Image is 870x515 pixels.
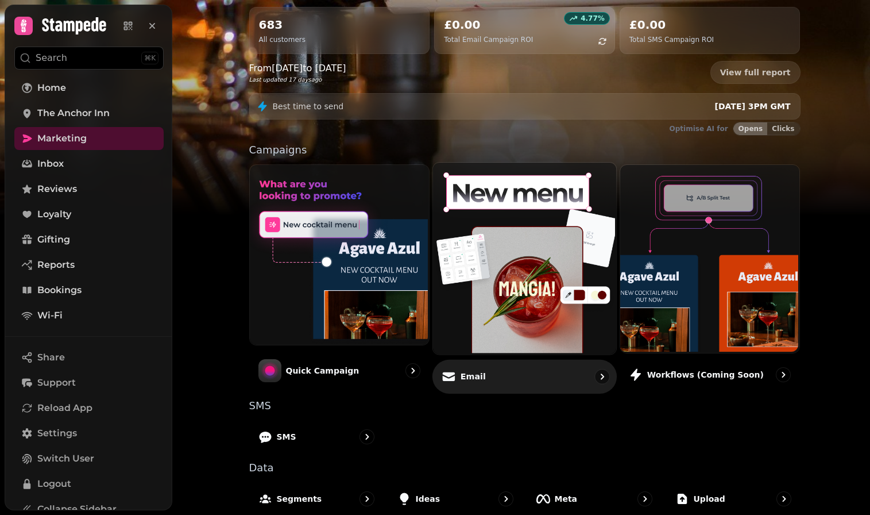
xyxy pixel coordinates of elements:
[249,62,346,75] p: From [DATE] to [DATE]
[14,127,164,150] a: Marketing
[596,371,608,382] svg: go to
[259,17,306,33] h2: 683
[277,493,322,505] p: Segments
[416,493,440,505] p: Ideas
[37,401,92,415] span: Reload App
[14,472,164,495] button: Logout
[767,122,799,135] button: Clicks
[14,279,164,302] a: Bookings
[733,122,768,135] button: Opens
[778,369,789,381] svg: go to
[37,426,77,440] span: Settings
[37,283,82,297] span: Bookings
[141,52,158,64] div: ⌘K
[14,152,164,175] a: Inbox
[249,145,801,155] p: Campaigns
[14,447,164,470] button: Switch User
[37,157,64,171] span: Inbox
[249,75,346,84] p: Last updated 17 days ago
[715,102,791,111] span: [DATE] 3PM GMT
[555,493,578,505] p: Meta
[273,101,344,112] p: Best time to send
[277,431,296,443] p: SMS
[249,420,384,453] a: SMS
[432,162,617,394] a: EmailEmail
[772,125,794,132] span: Clicks
[593,32,612,51] button: refresh
[407,365,419,376] svg: go to
[14,102,164,125] a: The Anchor Inn
[361,493,373,505] svg: go to
[14,203,164,226] a: Loyalty
[14,178,164,201] a: Reviews
[14,422,164,445] a: Settings
[647,369,764,381] p: Workflows (coming soon)
[620,164,801,391] a: Workflows (coming soon)Workflows (coming soon)
[14,47,164,70] button: Search⌘K
[619,164,799,352] img: Workflows (coming soon)
[37,182,77,196] span: Reviews
[37,477,71,491] span: Logout
[37,132,87,145] span: Marketing
[37,258,75,272] span: Reports
[14,253,164,276] a: Reports
[444,17,533,33] h2: £0.00
[14,304,164,327] a: Wi-Fi
[259,35,306,44] p: All customers
[14,76,164,99] a: Home
[14,346,164,369] button: Share
[778,493,790,505] svg: go to
[432,162,615,353] img: Email
[710,61,801,84] a: View full report
[37,81,66,95] span: Home
[361,431,373,443] svg: go to
[37,233,70,247] span: Gifting
[670,124,728,133] p: Optimise AI for
[629,35,714,44] p: Total SMS Campaign ROI
[37,376,76,390] span: Support
[14,371,164,394] button: Support
[14,397,164,420] button: Reload App
[249,401,801,411] p: SMS
[581,14,605,23] p: 4.77 %
[37,452,94,466] span: Switch User
[37,106,110,120] span: The Anchor Inn
[286,365,359,376] p: Quick Campaign
[500,493,512,505] svg: go to
[629,17,714,33] h2: £0.00
[37,309,63,322] span: Wi-Fi
[249,164,430,391] a: Quick CampaignQuick Campaign
[14,228,164,251] a: Gifting
[37,207,71,221] span: Loyalty
[37,351,65,364] span: Share
[444,35,533,44] p: Total Email Campaign ROI
[36,51,67,65] p: Search
[249,463,801,473] p: Data
[738,125,763,132] span: Opens
[694,493,725,505] p: Upload
[249,164,428,344] img: Quick Campaign
[639,493,651,505] svg: go to
[461,371,486,382] p: Email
